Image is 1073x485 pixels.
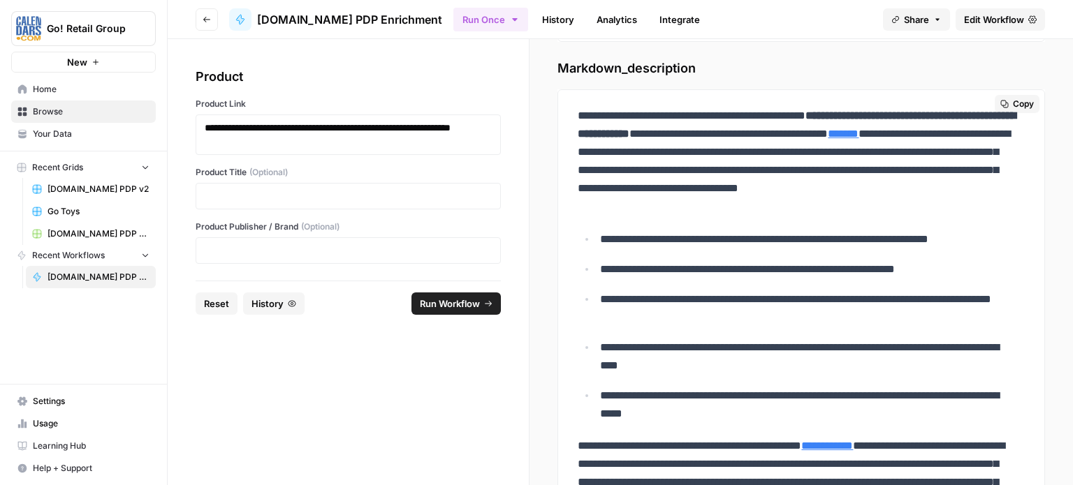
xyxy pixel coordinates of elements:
[11,390,156,412] a: Settings
[33,462,149,475] span: Help + Support
[26,178,156,200] a: [DOMAIN_NAME] PDP v2
[33,440,149,452] span: Learning Hub
[33,417,149,430] span: Usage
[11,78,156,100] a: Home
[48,227,149,240] span: [DOMAIN_NAME] PDP Enrichment Grid
[48,271,149,283] span: [DOMAIN_NAME] PDP Enrichment
[48,205,149,218] span: Go Toys
[33,395,149,408] span: Settings
[196,221,501,233] label: Product Publisher / Brand
[33,83,149,96] span: Home
[243,292,305,315] button: History
[11,457,156,479] button: Help + Support
[251,297,284,311] span: History
[11,245,156,266] button: Recent Workflows
[196,98,501,110] label: Product Link
[67,55,87,69] span: New
[257,11,442,28] span: [DOMAIN_NAME] PDP Enrichment
[956,8,1045,31] a: Edit Workflow
[301,221,340,233] span: (Optional)
[11,412,156,435] a: Usage
[420,297,480,311] span: Run Workflow
[47,22,131,36] span: Go! Retail Group
[33,105,149,118] span: Browse
[249,166,288,179] span: (Optional)
[964,13,1024,27] span: Edit Workflow
[26,200,156,223] a: Go Toys
[196,166,501,179] label: Product Title
[11,100,156,123] a: Browse
[33,128,149,140] span: Your Data
[26,266,156,288] a: [DOMAIN_NAME] PDP Enrichment
[11,11,156,46] button: Workspace: Go! Retail Group
[1013,98,1034,110] span: Copy
[904,13,929,27] span: Share
[411,292,501,315] button: Run Workflow
[995,95,1039,113] button: Copy
[16,16,41,41] img: Go! Retail Group Logo
[204,297,229,311] span: Reset
[883,8,950,31] button: Share
[11,157,156,178] button: Recent Grids
[32,249,105,262] span: Recent Workflows
[534,8,583,31] a: History
[11,52,156,73] button: New
[48,183,149,195] span: [DOMAIN_NAME] PDP v2
[229,8,442,31] a: [DOMAIN_NAME] PDP Enrichment
[32,161,83,174] span: Recent Grids
[557,59,1045,78] span: Markdown_description
[11,123,156,145] a: Your Data
[588,8,645,31] a: Analytics
[651,8,708,31] a: Integrate
[196,292,238,315] button: Reset
[26,223,156,245] a: [DOMAIN_NAME] PDP Enrichment Grid
[453,8,528,31] button: Run Once
[11,435,156,457] a: Learning Hub
[196,67,501,87] div: Product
